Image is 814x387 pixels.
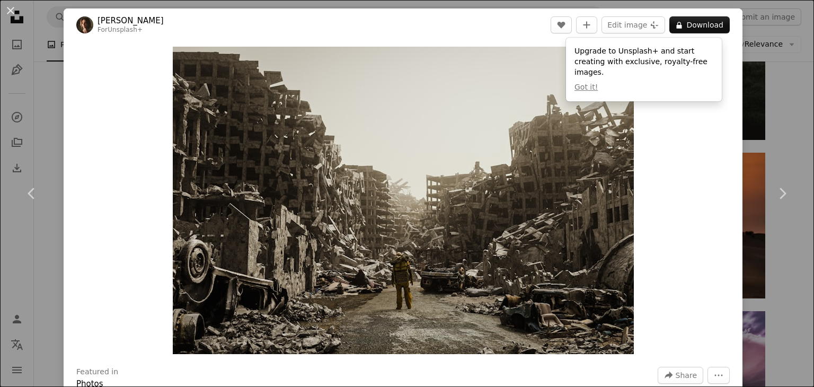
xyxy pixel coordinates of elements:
[76,16,93,33] img: Go to Alex Shuper's profile
[750,143,814,244] a: Next
[98,15,164,26] a: [PERSON_NAME]
[566,38,722,101] div: Upgrade to Unsplash+ and start creating with exclusive, royalty-free images.
[173,47,634,354] button: Zoom in on this image
[658,367,703,384] button: Share this image
[76,367,118,377] h3: Featured in
[98,26,164,34] div: For
[669,16,730,33] button: Download
[574,82,598,93] button: Got it!
[108,26,143,33] a: Unsplash+
[551,16,572,33] button: Like
[601,16,665,33] button: Edit image
[676,367,697,383] span: Share
[576,16,597,33] button: Add to Collection
[707,367,730,384] button: More Actions
[173,47,634,354] img: a man standing in the middle of a destroyed city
